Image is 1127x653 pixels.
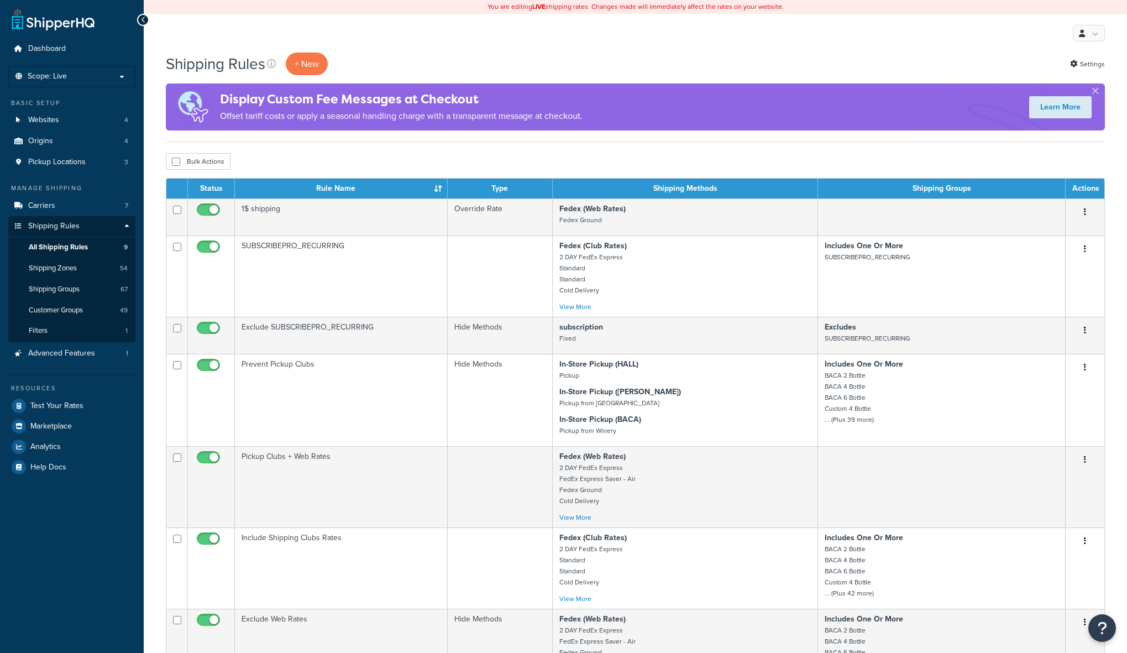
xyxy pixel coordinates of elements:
th: Type [448,179,553,198]
strong: In-Store Pickup (BACA) [559,414,641,425]
span: Marketplace [30,422,72,431]
span: Analytics [30,442,61,452]
li: Shipping Zones [8,258,135,279]
li: Shipping Rules [8,216,135,342]
a: Marketplace [8,416,135,436]
span: Dashboard [28,44,66,54]
span: 67 [120,285,128,294]
a: Settings [1070,56,1105,72]
a: Learn More [1029,96,1092,118]
span: Help Docs [30,463,66,472]
small: 2 DAY FedEx Express Standard Standard Cold Delivery [559,544,623,587]
th: Shipping Methods [553,179,818,198]
span: Test Your Rates [30,401,83,411]
td: Hide Methods [448,354,553,446]
small: Pickup from Winery [559,426,616,436]
td: Hide Methods [448,317,553,354]
a: Shipping Groups 67 [8,279,135,300]
strong: In-Store Pickup (HALL) [559,358,638,370]
span: 49 [120,306,128,315]
span: 1 [125,326,128,336]
span: 4 [124,137,128,146]
a: Advanced Features 1 [8,343,135,364]
td: 1$ shipping [235,198,448,236]
h4: Display Custom Fee Messages at Checkout [220,90,583,108]
span: 7 [125,201,128,211]
a: Customer Groups 49 [8,300,135,321]
small: SUBSCRIBEPRO_RECURRING [825,333,910,343]
td: Override Rate [448,198,553,236]
td: Exclude SUBSCRIBEPRO_RECURRING [235,317,448,354]
li: Customer Groups [8,300,135,321]
h1: Shipping Rules [166,53,265,75]
a: Origins 4 [8,131,135,152]
th: Status [188,179,235,198]
th: Shipping Groups [818,179,1066,198]
th: Actions [1066,179,1104,198]
td: Prevent Pickup Clubs [235,354,448,446]
a: Carriers 7 [8,196,135,216]
span: 54 [120,264,128,273]
span: Websites [28,116,59,125]
p: Offset tariff costs or apply a seasonal handling charge with a transparent message at checkout. [220,108,583,124]
a: Analytics [8,437,135,457]
small: Fixed [559,333,576,343]
a: View More [559,302,591,312]
small: Pickup [559,370,579,380]
strong: Includes One Or More [825,358,903,370]
a: Shipping Zones 54 [8,258,135,279]
span: All Shipping Rules [29,243,88,252]
a: Filters 1 [8,321,135,341]
li: Carriers [8,196,135,216]
strong: Fedex (Web Rates) [559,613,626,625]
span: 4 [124,116,128,125]
span: Scope: Live [28,72,67,81]
a: ShipperHQ Home [12,8,95,30]
li: Filters [8,321,135,341]
span: Filters [29,326,48,336]
span: 9 [124,243,128,252]
strong: Excludes [825,321,856,333]
a: Pickup Locations 3 [8,152,135,173]
p: + New [286,53,328,75]
div: Resources [8,384,135,393]
a: Dashboard [8,39,135,59]
td: Pickup Clubs + Web Rates [235,446,448,527]
li: Advanced Features [8,343,135,364]
li: Websites [8,110,135,130]
strong: Fedex (Web Rates) [559,451,626,462]
td: Include Shipping Clubs Rates [235,527,448,609]
a: Test Your Rates [8,396,135,416]
strong: In-Store Pickup ([PERSON_NAME]) [559,386,681,398]
img: duties-banner-06bc72dcb5fe05cb3f9472aba00be2ae8eb53ab6f0d8bb03d382ba314ac3c341.png [166,83,220,130]
span: Advanced Features [28,349,95,358]
button: Open Resource Center [1088,614,1116,642]
a: Help Docs [8,457,135,477]
strong: Includes One Or More [825,613,903,625]
span: Customer Groups [29,306,83,315]
span: Shipping Zones [29,264,77,273]
small: SUBSCRIBEPRO_RECURRING [825,252,910,262]
small: Pickup from [GEOGRAPHIC_DATA] [559,398,659,408]
strong: Fedex (Club Rates) [559,240,627,252]
strong: Fedex (Club Rates) [559,532,627,544]
span: Origins [28,137,53,146]
strong: Fedex (Web Rates) [559,203,626,215]
small: BACA 2 Bottle BACA 4 Bottle BACA 6 Bottle Custom 4 Bottle ... (Plus 39 more) [825,370,874,425]
small: Fedex Ground [559,215,602,225]
li: All Shipping Rules [8,237,135,258]
span: Carriers [28,201,55,211]
b: LIVE [532,2,546,12]
a: View More [559,513,591,523]
span: 3 [124,158,128,167]
small: BACA 2 Bottle BACA 4 Bottle BACA 6 Bottle Custom 4 Bottle ... (Plus 42 more) [825,544,874,598]
a: Websites 4 [8,110,135,130]
div: Manage Shipping [8,184,135,193]
span: Pickup Locations [28,158,86,167]
li: Origins [8,131,135,152]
